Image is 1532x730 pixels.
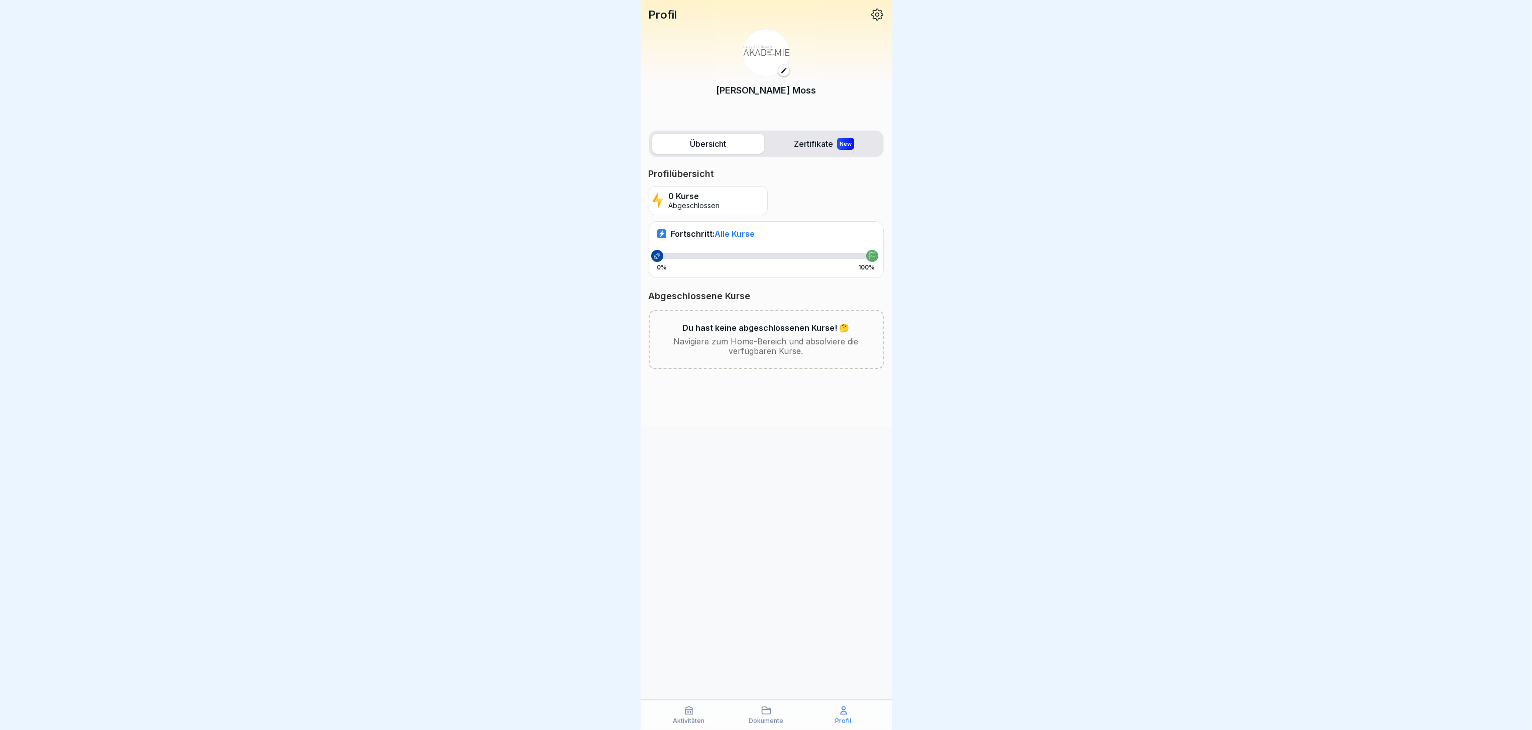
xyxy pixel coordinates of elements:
p: Profilübersicht [649,168,884,180]
p: Abgeschlossen [668,202,720,210]
p: 0 Kurse [668,192,720,201]
div: New [837,138,854,150]
p: Navigiere zum Home-Bereich und absolviere die verfügbaren Kurse. [666,337,867,356]
img: lightning.svg [652,192,664,209]
p: 100% [859,264,875,271]
p: Profil [649,8,677,21]
label: Zertifikate [768,134,880,154]
p: Dokumente [749,717,783,724]
label: Übersicht [652,134,764,154]
p: Profil [836,717,852,724]
p: Abgeschlossene Kurse [649,290,884,302]
span: Alle Kurse [715,229,755,239]
p: Fortschritt: [671,229,755,239]
img: h1uq8udo25ity8yr8xlavs7l.png [743,29,790,76]
p: 0% [657,264,667,271]
p: Du hast keine abgeschlossenen Kurse! 🤔 [683,323,850,333]
p: [PERSON_NAME] Moss [716,83,816,97]
p: Aktivitäten [673,717,704,724]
